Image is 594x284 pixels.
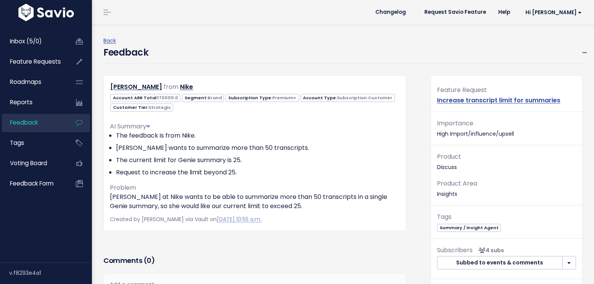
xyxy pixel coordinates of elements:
a: [PERSON_NAME] [110,82,162,91]
a: Roadmaps [2,73,64,91]
span: 170000.0 [157,95,178,101]
span: Brand [208,95,222,101]
span: Tags [10,139,24,147]
a: Back [103,37,116,44]
span: Account ARR Total: [110,94,180,102]
span: Inbox (5/0) [10,37,42,45]
li: The current limit for Genie summary is 25. [116,156,400,165]
span: from [164,82,178,91]
span: Subscription Customer [337,95,392,101]
span: Subscription Type: [226,94,299,102]
span: Product Area [437,179,477,188]
img: logo-white.9d6f32f41409.svg [16,4,76,21]
p: Insights [437,178,576,199]
a: Feedback form [2,175,64,192]
li: [PERSON_NAME] wants to summarize more than 50 transcripts. [116,143,400,153]
p: Discuss [437,151,576,172]
a: Feature Requests [2,53,64,71]
a: Request Savio Feature [418,7,492,18]
a: Nike [180,82,193,91]
span: Feature Request [437,85,487,94]
span: Product [437,152,461,161]
a: [DATE] 10:55 a.m. [217,215,262,223]
a: Feedback [2,114,64,131]
span: AI Summary [110,122,150,131]
span: Problem [110,183,136,192]
span: Feedback form [10,179,54,187]
span: Feature Requests [10,57,61,66]
span: Customer Tier: [110,103,173,112]
span: Summary / Insight Agent [437,224,501,232]
span: Voting Board [10,159,47,167]
a: Increase transcript limit for summaries [437,96,560,105]
button: Subbed to events & comments [437,256,563,270]
a: Hi [PERSON_NAME] [516,7,588,18]
div: v.f8293e4a1 [9,263,92,283]
span: Hi [PERSON_NAME] [525,10,582,15]
p: High Import/influence/upsell [437,118,576,139]
span: Created by [PERSON_NAME] via Vault on [110,215,262,223]
a: Help [492,7,516,18]
a: Inbox (5/0) [2,33,64,50]
a: Tags [2,134,64,152]
span: Account Type: [301,94,395,102]
a: Reports [2,94,64,111]
span: Importance [437,119,473,128]
p: [PERSON_NAME] at Nike wants to be able to summarize more than 50 transcripts in a single Genie su... [110,192,400,211]
a: Voting Board [2,154,64,172]
h4: Feedback [103,46,148,59]
span: Segment: [182,94,224,102]
span: Strategic [149,104,171,110]
span: Premium+ [272,95,296,101]
li: The feedback is from Nike. [116,131,400,140]
a: Summary / Insight Agent [437,223,501,231]
span: Subscribers [437,246,473,254]
span: <p><strong>Subscribers</strong><br><br> - Kelly Kendziorski<br> - Eric Avissar<br> - Alexander De... [476,246,504,254]
span: Roadmaps [10,78,41,86]
span: Reports [10,98,33,106]
span: Changelog [375,10,406,15]
span: Tags [437,212,452,221]
h3: Comments ( ) [103,255,406,266]
li: Request to increase the limit beyond 25. [116,168,400,177]
span: Feedback [10,118,38,126]
span: 0 [147,256,151,265]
